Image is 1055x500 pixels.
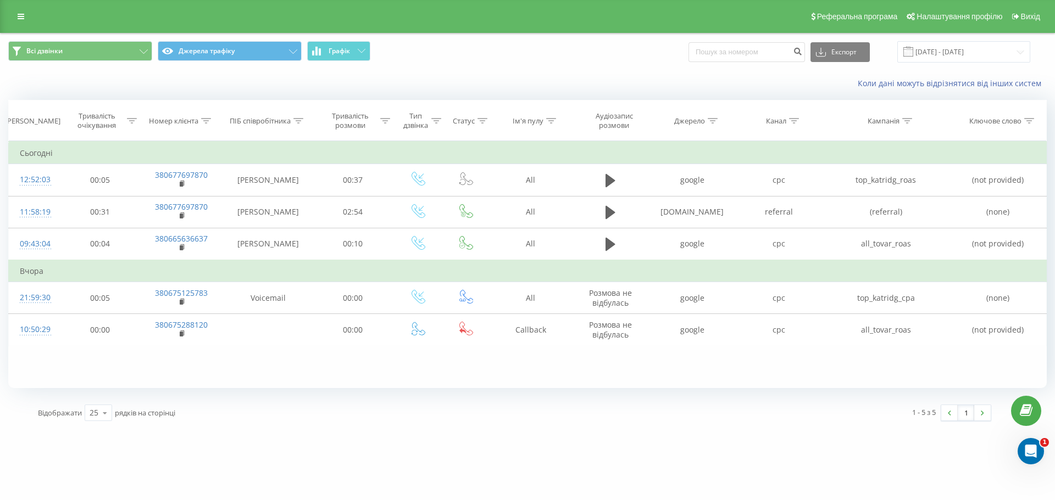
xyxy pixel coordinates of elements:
span: Відображати [38,408,82,418]
td: (referral) [822,196,950,228]
div: Аудіозапис розмови [582,111,646,130]
a: 380677697870 [155,170,208,180]
div: 1 - 5 з 5 [912,407,936,418]
td: Сьогодні [9,142,1047,164]
div: 09:43:04 [20,233,49,255]
div: Ім'я пулу [513,116,543,126]
td: All [489,196,573,228]
td: Callback [489,314,573,346]
div: Кампанія [868,116,899,126]
td: 00:00 [60,314,140,346]
td: All [489,164,573,196]
button: Графік [307,41,370,61]
td: (not provided) [950,314,1046,346]
span: рядків на сторінці [115,408,175,418]
span: Всі дзвінки [26,47,63,55]
td: 00:10 [313,228,393,260]
span: 1 [1040,438,1049,447]
button: Всі дзвінки [8,41,152,61]
td: (none) [950,282,1046,314]
td: cpc [736,164,822,196]
td: 00:00 [313,282,393,314]
td: (not provided) [950,164,1046,196]
td: 00:00 [313,314,393,346]
iframe: Intercom live chat [1018,438,1044,464]
td: (not provided) [950,228,1046,260]
div: Тривалість розмови [323,111,377,130]
td: All [489,282,573,314]
td: google [649,314,735,346]
div: Канал [766,116,786,126]
td: [DOMAIN_NAME] [649,196,735,228]
div: Ключове слово [969,116,1021,126]
div: 10:50:29 [20,319,49,340]
button: Джерела трафіку [158,41,302,61]
div: 11:58:19 [20,201,49,223]
div: Тривалість очікування [70,111,125,130]
div: ПІБ співробітника [230,116,291,126]
td: all_tovar_roas [822,314,950,346]
td: All [489,228,573,260]
a: 380665636637 [155,233,208,244]
a: 380677697870 [155,201,208,212]
span: Налаштування профілю [917,12,1002,21]
span: Розмова не відбулась [589,319,632,340]
div: Тип дзвінка [403,111,429,130]
td: 00:04 [60,228,140,260]
td: cpc [736,282,822,314]
td: google [649,228,735,260]
td: (none) [950,196,1046,228]
div: 12:52:03 [20,169,49,190]
td: Вчора [9,260,1047,282]
td: top_katridg_roas [822,164,950,196]
td: [PERSON_NAME] [223,228,313,260]
a: 380675125783 [155,288,208,298]
a: Коли дані можуть відрізнятися вiд інших систем [858,78,1047,88]
span: Розмова не відбулась [589,288,632,308]
span: Реферальна програма [817,12,898,21]
div: Джерело [674,116,705,126]
td: google [649,282,735,314]
td: 00:05 [60,282,140,314]
td: top_katridg_cpa [822,282,950,314]
div: Статус [453,116,475,126]
div: 21:59:30 [20,287,49,308]
td: 00:31 [60,196,140,228]
td: 02:54 [313,196,393,228]
td: cpc [736,228,822,260]
td: [PERSON_NAME] [223,196,313,228]
td: google [649,164,735,196]
a: 380675288120 [155,319,208,330]
td: 00:05 [60,164,140,196]
td: referral [736,196,822,228]
div: [PERSON_NAME] [5,116,60,126]
td: all_tovar_roas [822,228,950,260]
td: 00:37 [313,164,393,196]
td: cpc [736,314,822,346]
button: Експорт [810,42,870,62]
input: Пошук за номером [688,42,805,62]
div: Номер клієнта [149,116,198,126]
td: [PERSON_NAME] [223,164,313,196]
td: Voicemail [223,282,313,314]
span: Графік [329,47,350,55]
div: 25 [90,407,98,418]
a: 1 [958,405,974,420]
span: Вихід [1021,12,1040,21]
